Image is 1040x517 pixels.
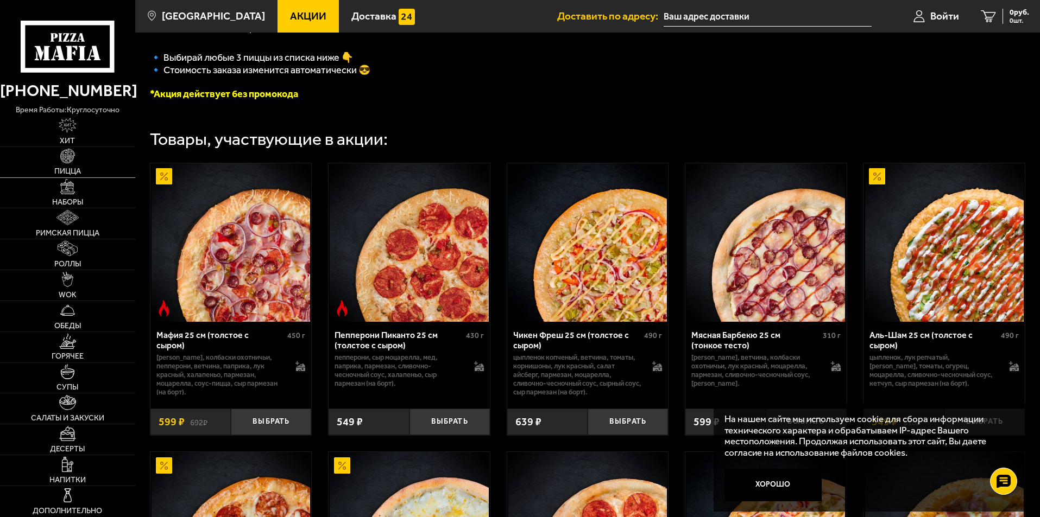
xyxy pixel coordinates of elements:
[56,384,78,391] span: Супы
[54,322,81,330] span: Обеды
[150,88,298,100] font: *Акция действует без промокода
[513,353,642,397] p: цыпленок копченый, ветчина, томаты, корнишоны, лук красный, салат айсберг, пармезан, моцарелла, с...
[150,52,353,63] span: 🔹﻿ Выбирай любые 3 пиццы из списка ниже 👇
[399,9,415,25] img: 15daf4d41897b9f0e9f617042186c801.svg
[664,7,872,27] input: Ваш адрес доставки
[508,163,667,322] img: Чикен Фреш 25 см (толстое с сыром)
[930,11,959,21] span: Войти
[1010,9,1029,16] span: 0 руб.
[54,260,81,268] span: Роллы
[724,413,1009,458] p: На нашем сайте мы используем cookie для сбора информации технического характера и обрабатываем IP...
[685,163,847,322] a: Мясная Барбекю 25 см (тонкое тесто)
[156,353,285,397] p: [PERSON_NAME], колбаски охотничьи, пепперони, ветчина, паприка, лук красный, халапеньо, пармезан,...
[159,415,185,428] span: 599 ₽
[691,353,820,388] p: [PERSON_NAME], ветчина, колбаски охотничьи, лук красный, моцарелла, пармезан, сливочно-чесночный ...
[152,163,310,322] img: Мафия 25 см (толстое с сыром)
[513,330,642,350] div: Чикен Фреш 25 см (толстое с сыром)
[466,331,484,340] span: 430 г
[190,416,207,427] s: 692 ₽
[50,445,85,453] span: Десерты
[869,353,998,388] p: цыпленок, лук репчатый, [PERSON_NAME], томаты, огурец, моцарелла, сливочно-чесночный соус, кетчуп...
[150,131,388,148] div: Товары, участвующие в акции:
[694,415,720,428] span: 599 ₽
[335,330,463,350] div: Пепперони Пиканто 25 см (толстое с сыром)
[156,300,172,316] img: Острое блюдо
[557,11,664,21] span: Доставить по адресу:
[507,163,669,322] a: Чикен Фреш 25 см (толстое с сыром)
[162,11,265,21] span: [GEOGRAPHIC_DATA]
[33,507,102,515] span: Дополнительно
[869,168,885,184] img: Акционный
[330,163,488,322] img: Пепперони Пиканто 25 см (толстое с сыром)
[287,331,305,340] span: 450 г
[644,331,662,340] span: 490 г
[335,353,463,388] p: пепперони, сыр Моцарелла, мед, паприка, пармезан, сливочно-чесночный соус, халапеньо, сыр пармеза...
[54,168,81,175] span: Пицца
[156,457,172,474] img: Акционный
[150,163,312,322] a: АкционныйОстрое блюдоМафия 25 см (толстое с сыром)
[334,300,350,316] img: Острое блюдо
[337,415,363,428] span: 549 ₽
[60,137,75,145] span: Хит
[686,163,845,322] img: Мясная Барбекю 25 см (тонкое тесто)
[334,457,350,474] img: Акционный
[49,476,86,484] span: Напитки
[515,415,541,428] span: 639 ₽
[724,469,822,501] button: Хорошо
[329,163,490,322] a: Острое блюдоПепперони Пиканто 25 см (толстое с сыром)
[863,163,1025,322] a: АкционныйАль-Шам 25 см (толстое с сыром)
[231,409,311,435] button: Выбрать
[156,330,285,350] div: Мафия 25 см (толстое с сыром)
[351,11,396,21] span: Доставка
[150,64,370,76] span: 🔹 Стоимость заказа изменится автоматически 😎
[691,330,820,350] div: Мясная Барбекю 25 см (тонкое тесто)
[588,409,668,435] button: Выбрать
[869,330,998,350] div: Аль-Шам 25 см (толстое с сыром)
[36,229,99,237] span: Римская пицца
[52,353,84,360] span: Горячее
[156,168,172,184] img: Акционный
[290,11,326,21] span: Акции
[59,291,77,299] span: WOK
[865,163,1024,322] img: Аль-Шам 25 см (толстое с сыром)
[52,199,83,206] span: Наборы
[1001,331,1019,340] span: 490 г
[409,409,490,435] button: Выбрать
[823,331,841,340] span: 310 г
[1010,17,1029,24] span: 0 шт.
[31,414,104,422] span: Салаты и закуски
